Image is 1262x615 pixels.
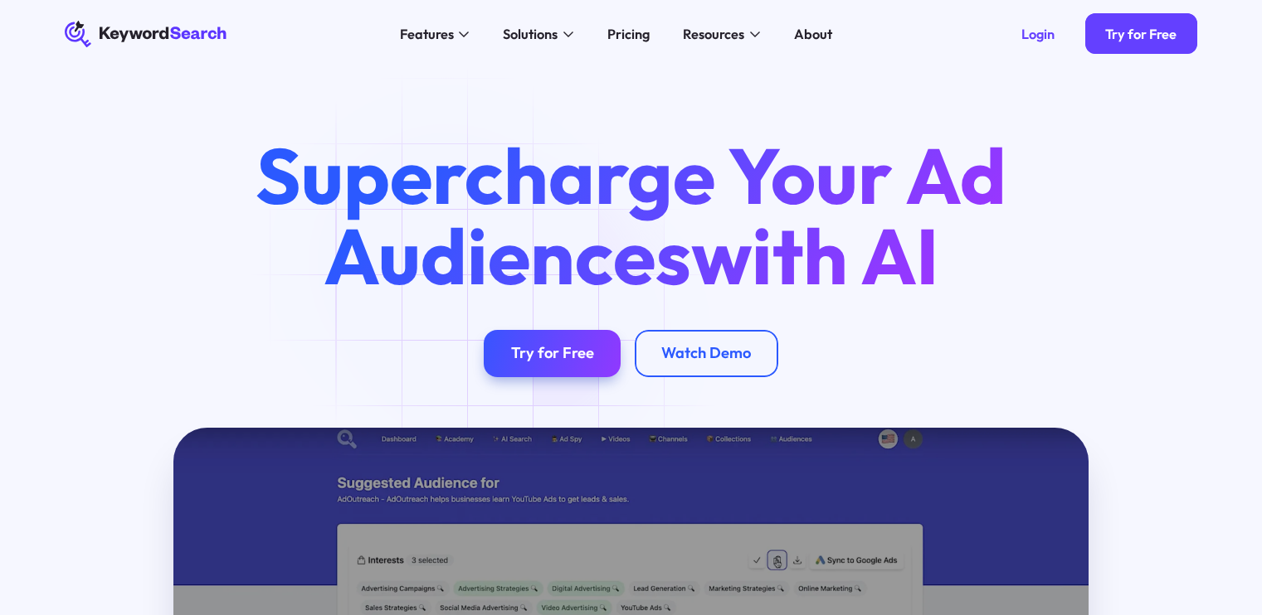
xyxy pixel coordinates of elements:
div: Features [400,24,454,45]
span: with AI [691,206,939,304]
div: Try for Free [511,344,594,363]
div: About [794,24,832,45]
a: Login [1001,13,1074,54]
div: Try for Free [1105,26,1177,42]
div: Solutions [503,24,558,45]
h1: Supercharge Your Ad Audiences [224,135,1037,296]
div: Resources [683,24,744,45]
div: Pricing [607,24,650,45]
div: Login [1021,26,1055,42]
a: Pricing [597,21,660,48]
div: Watch Demo [661,344,751,363]
a: About [783,21,842,48]
a: Try for Free [1085,13,1197,54]
a: Try for Free [484,330,621,377]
